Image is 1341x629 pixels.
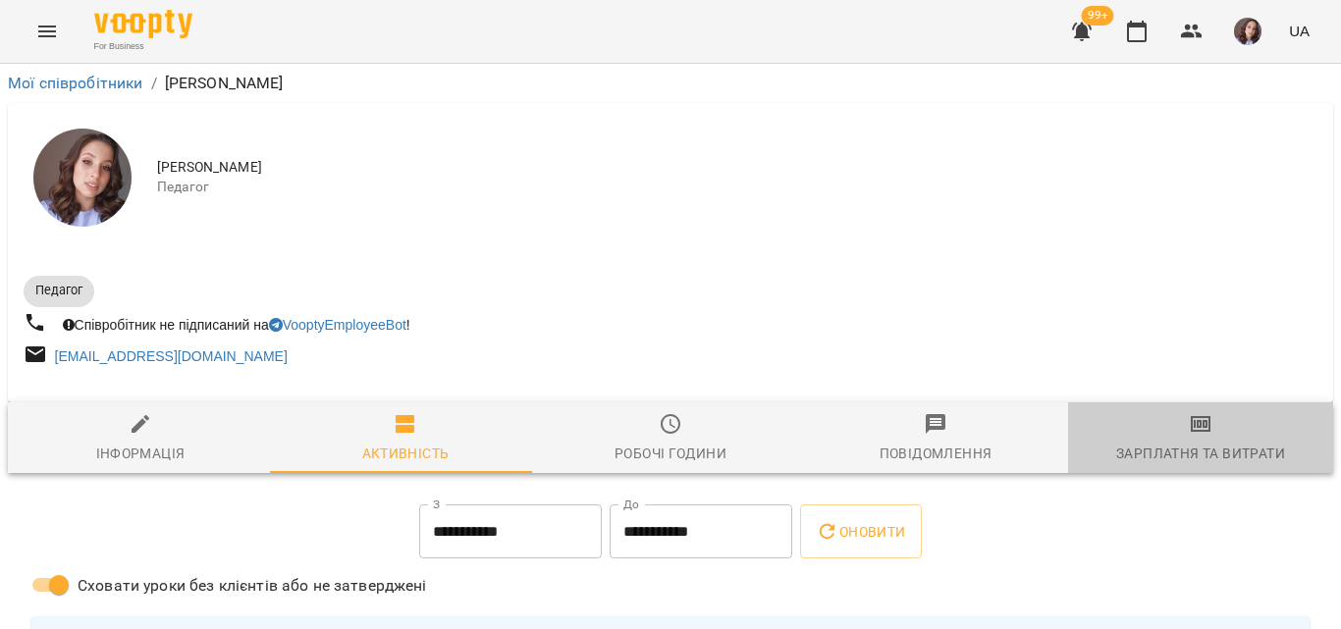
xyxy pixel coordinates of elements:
div: Співробітник не підписаний на ! [59,311,414,339]
img: Voopty Logo [94,10,192,38]
a: VooptyEmployeeBot [269,317,406,333]
span: Сховати уроки без клієнтів або не затверджені [78,574,427,598]
span: 99+ [1082,6,1114,26]
button: UA [1281,13,1317,49]
span: Педагог [24,282,94,299]
div: Активність [362,442,450,465]
nav: breadcrumb [8,72,1333,95]
a: Мої співробітники [8,74,143,92]
li: / [151,72,157,95]
div: Робочі години [615,442,726,465]
span: Оновити [816,520,905,544]
span: For Business [94,40,192,53]
span: [PERSON_NAME] [157,158,1317,178]
p: [PERSON_NAME] [165,72,284,95]
div: Повідомлення [880,442,992,465]
div: Зарплатня та Витрати [1116,442,1285,465]
img: Зоя Петровчук [33,129,132,227]
img: 8e6d9769290247367f0f90eeedd3a5ee.jpg [1234,18,1261,45]
a: [EMAIL_ADDRESS][DOMAIN_NAME] [55,348,288,364]
span: Педагог [157,178,1317,197]
button: Menu [24,8,71,55]
div: Інформація [96,442,186,465]
button: Оновити [800,504,921,559]
span: UA [1289,21,1310,41]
